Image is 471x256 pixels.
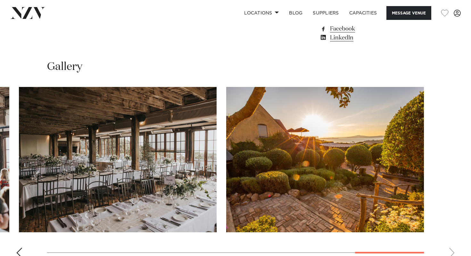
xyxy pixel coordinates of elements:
a: SUPPLIERS [308,6,344,20]
a: Locations [239,6,284,20]
button: Message Venue [386,6,431,20]
h2: Gallery [47,60,82,74]
swiper-slide: 10 / 10 [226,87,424,232]
a: Capacities [344,6,382,20]
a: BLOG [284,6,308,20]
img: nzv-logo.png [10,7,45,19]
a: Facebook [319,24,424,33]
a: LinkedIn [319,33,424,42]
swiper-slide: 9 / 10 [19,87,217,232]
